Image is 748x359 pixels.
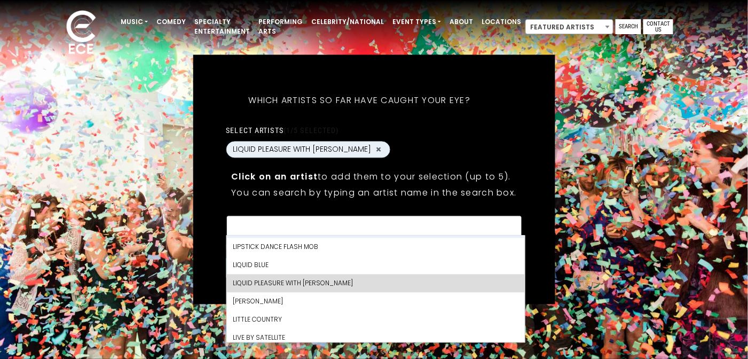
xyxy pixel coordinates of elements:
span: Featured Artists [526,20,613,35]
a: Specialty Entertainment [190,13,254,41]
li: Lipstick Dance Flash Mob [226,238,524,256]
p: to add them to your selection (up to 5). [231,170,516,184]
p: You can search by typing an artist name in the search box. [231,186,516,200]
strong: Click on an artist [231,171,318,183]
li: Little Country [226,311,524,329]
a: Contact Us [643,19,673,34]
li: [PERSON_NAME] [226,293,524,311]
a: Performing Arts [254,13,307,41]
li: Live By Satellite [226,329,524,347]
span: Featured Artists [525,19,613,34]
a: Search [616,19,641,34]
span: LIQUID PLEASURE WITH [PERSON_NAME] [233,144,371,155]
a: Celebrity/National [307,13,388,31]
a: Locations [477,13,525,31]
img: ece_new_logo_whitev2-1.png [54,7,108,59]
a: Event Types [388,13,445,31]
a: Music [116,13,152,31]
a: Comedy [152,13,190,31]
label: Select artists [226,126,338,136]
li: Liquid Blue [226,256,524,275]
textarea: Search [233,223,515,232]
li: LIQUID PLEASURE WITH [PERSON_NAME] [226,275,524,293]
h5: Which artists so far have caught your eye? [226,82,493,120]
a: About [445,13,477,31]
button: Remove LIQUID PLEASURE WITH KENNY MANN [374,145,383,154]
span: (1/5 selected) [284,127,339,135]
